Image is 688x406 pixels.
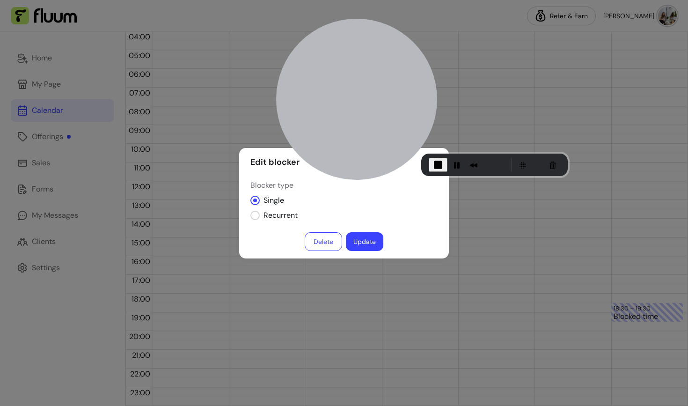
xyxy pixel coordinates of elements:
[250,206,305,225] input: Recurrent
[250,155,300,169] h1: Edit blocker
[432,150,447,165] button: Close
[250,191,292,210] input: Single
[305,232,342,251] button: Delete
[250,180,438,221] div: Blocker type
[346,232,383,251] button: Update
[250,180,438,191] span: Blocker type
